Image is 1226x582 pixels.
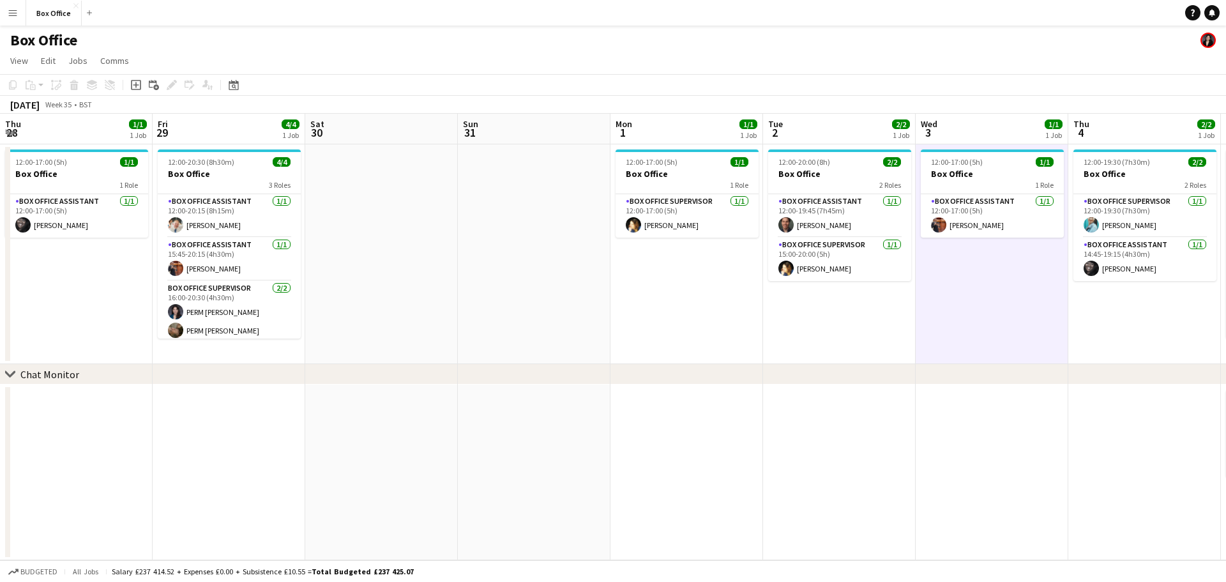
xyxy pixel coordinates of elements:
[282,130,299,140] div: 1 Job
[5,168,148,180] h3: Box Office
[79,100,92,109] div: BST
[616,118,632,130] span: Mon
[921,149,1064,238] app-job-card: 12:00-17:00 (5h)1/1Box Office1 RoleBox Office Assistant1/112:00-17:00 (5h)[PERSON_NAME]
[312,567,414,576] span: Total Budgeted £237 425.07
[730,180,748,190] span: 1 Role
[158,118,168,130] span: Fri
[310,118,324,130] span: Sat
[269,180,291,190] span: 3 Roles
[158,194,301,238] app-card-role: Box Office Assistant1/112:00-20:15 (8h15m)[PERSON_NAME]
[893,130,909,140] div: 1 Job
[1198,130,1215,140] div: 1 Job
[626,157,677,167] span: 12:00-17:00 (5h)
[921,118,937,130] span: Wed
[158,281,301,343] app-card-role: Box Office Supervisor2/216:00-20:30 (4h30m)PERM [PERSON_NAME]PERM [PERSON_NAME]
[892,119,910,129] span: 2/2
[158,168,301,180] h3: Box Office
[1035,180,1054,190] span: 1 Role
[461,125,478,140] span: 31
[1073,194,1216,238] app-card-role: Box Office Supervisor1/112:00-19:30 (7h30m)[PERSON_NAME]
[158,149,301,339] app-job-card: 12:00-20:30 (8h30m)4/4Box Office3 RolesBox Office Assistant1/112:00-20:15 (8h15m)[PERSON_NAME]Box...
[1188,157,1206,167] span: 2/2
[5,118,21,130] span: Thu
[1184,180,1206,190] span: 2 Roles
[20,567,57,576] span: Budgeted
[1073,118,1089,130] span: Thu
[463,118,478,130] span: Sun
[1084,157,1150,167] span: 12:00-19:30 (7h30m)
[1073,238,1216,281] app-card-role: Box Office Assistant1/114:45-19:15 (4h30m)[PERSON_NAME]
[616,194,759,238] app-card-role: Box Office Supervisor1/112:00-17:00 (5h)[PERSON_NAME]
[1045,119,1063,129] span: 1/1
[168,157,234,167] span: 12:00-20:30 (8h30m)
[768,149,911,281] app-job-card: 12:00-20:00 (8h)2/2Box Office2 RolesBox Office Assistant1/112:00-19:45 (7h45m)[PERSON_NAME]Box Of...
[5,194,148,238] app-card-role: Box Office Assistant1/112:00-17:00 (5h)[PERSON_NAME]
[879,180,901,190] span: 2 Roles
[1036,157,1054,167] span: 1/1
[1200,33,1216,48] app-user-avatar: Lexi Clare
[129,119,147,129] span: 1/1
[730,157,748,167] span: 1/1
[36,52,61,69] a: Edit
[5,149,148,238] app-job-card: 12:00-17:00 (5h)1/1Box Office1 RoleBox Office Assistant1/112:00-17:00 (5h)[PERSON_NAME]
[616,168,759,180] h3: Box Office
[10,55,28,66] span: View
[1045,130,1062,140] div: 1 Job
[158,238,301,281] app-card-role: Box Office Assistant1/115:45-20:15 (4h30m)[PERSON_NAME]
[282,119,299,129] span: 4/4
[740,130,757,140] div: 1 Job
[308,125,324,140] span: 30
[921,168,1064,180] h3: Box Office
[5,52,33,69] a: View
[1197,119,1215,129] span: 2/2
[768,118,783,130] span: Tue
[883,157,901,167] span: 2/2
[768,238,911,281] app-card-role: Box Office Supervisor1/115:00-20:00 (5h)[PERSON_NAME]
[273,157,291,167] span: 4/4
[931,157,983,167] span: 12:00-17:00 (5h)
[130,130,146,140] div: 1 Job
[921,194,1064,238] app-card-role: Box Office Assistant1/112:00-17:00 (5h)[PERSON_NAME]
[42,100,74,109] span: Week 35
[6,565,59,579] button: Budgeted
[112,567,414,576] div: Salary £237 414.52 + Expenses £0.00 + Subsistence £10.55 =
[68,55,87,66] span: Jobs
[120,157,138,167] span: 1/1
[100,55,129,66] span: Comms
[119,180,138,190] span: 1 Role
[1071,125,1089,140] span: 4
[63,52,93,69] a: Jobs
[95,52,134,69] a: Comms
[766,125,783,140] span: 2
[156,125,168,140] span: 29
[768,168,911,180] h3: Box Office
[70,567,101,576] span: All jobs
[10,98,40,111] div: [DATE]
[20,368,79,381] div: Chat Monitor
[739,119,757,129] span: 1/1
[15,157,67,167] span: 12:00-17:00 (5h)
[778,157,830,167] span: 12:00-20:00 (8h)
[1073,168,1216,180] h3: Box Office
[614,125,632,140] span: 1
[1073,149,1216,281] app-job-card: 12:00-19:30 (7h30m)2/2Box Office2 RolesBox Office Supervisor1/112:00-19:30 (7h30m)[PERSON_NAME]Bo...
[10,31,77,50] h1: Box Office
[41,55,56,66] span: Edit
[3,125,21,140] span: 28
[26,1,82,26] button: Box Office
[616,149,759,238] app-job-card: 12:00-17:00 (5h)1/1Box Office1 RoleBox Office Supervisor1/112:00-17:00 (5h)[PERSON_NAME]
[768,194,911,238] app-card-role: Box Office Assistant1/112:00-19:45 (7h45m)[PERSON_NAME]
[919,125,937,140] span: 3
